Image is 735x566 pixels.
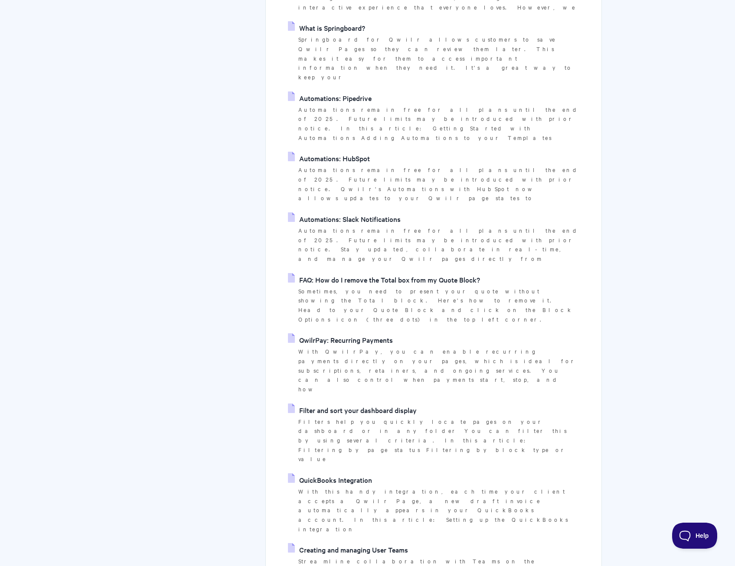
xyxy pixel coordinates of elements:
[288,543,408,556] a: Creating and managing User Teams
[288,273,480,286] a: FAQ: How do I remove the Total box from my Quote Block?
[288,91,372,104] a: Automations: Pipedrive
[298,105,579,143] p: Automations remain free for all plans until the end of 2025. Future limits may be introduced with...
[672,523,718,549] iframe: Toggle Customer Support
[298,417,579,464] p: Filters help you quickly locate pages on your dashboard or in any folder You can filter this by u...
[288,473,372,486] a: QuickBooks Integration
[298,347,579,394] p: With QwilrPay, you can enable recurring payments directly on your pages, which is ideal for subsc...
[288,403,417,416] a: Filter and sort your dashboard display
[298,35,579,82] p: Springboard for Qwilr allows customers to save Qwilr Pages so they can review them later. This ma...
[288,152,370,165] a: Automations: HubSpot
[298,286,579,324] p: Sometimes, you need to present your quote without showing the Total block. Here's how to remove i...
[298,487,579,534] p: With this handy integration, each time your client accepts a Qwilr Page, a new draft invoice auto...
[288,333,393,346] a: QwilrPay: Recurring Payments
[288,212,401,225] a: Automations: Slack Notifications
[298,165,579,203] p: Automations remain free for all plans until the end of 2025. Future limits may be introduced with...
[288,21,365,34] a: What is Springboard?
[298,226,579,263] p: Automations remain free for all plans until the end of 2025. Future limits may be introduced with...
